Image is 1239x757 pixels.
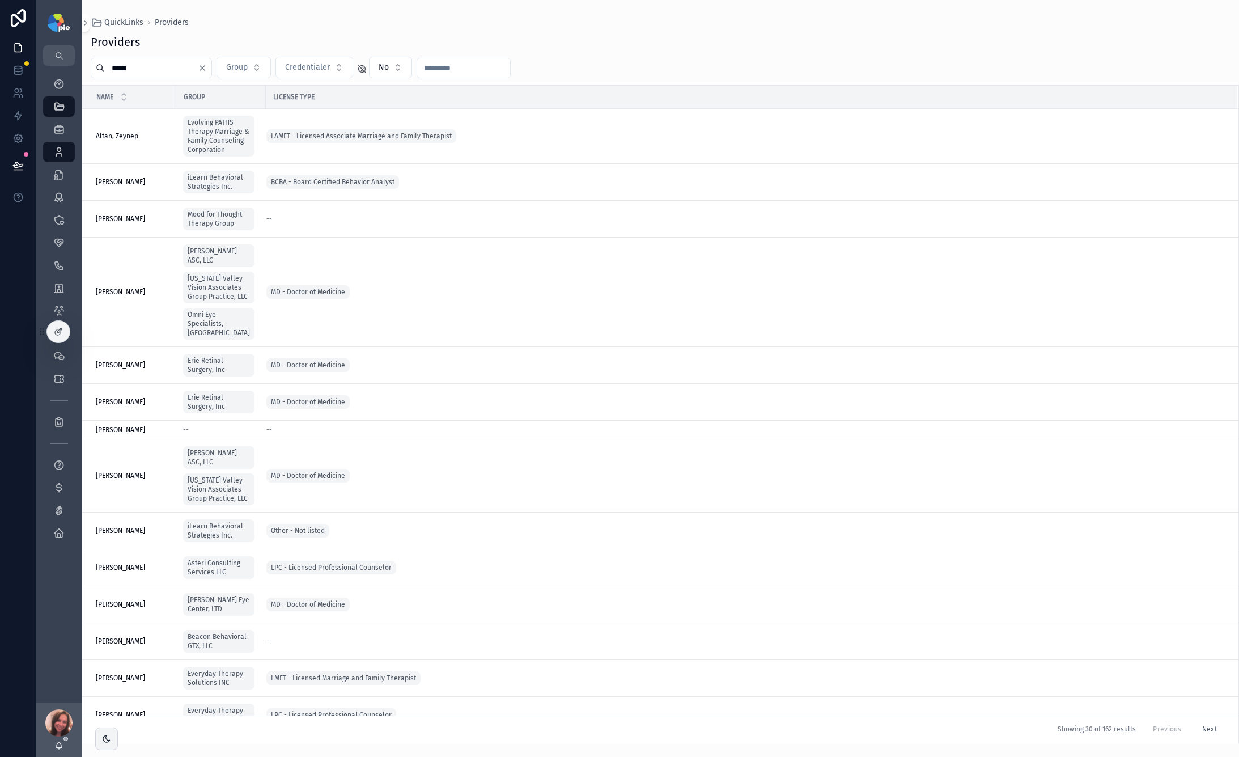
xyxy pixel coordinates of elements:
[183,116,254,157] a: Evolving PATHS Therapy Marriage & Family Counseling Corporation
[96,287,169,297] a: [PERSON_NAME]
[96,287,145,297] span: [PERSON_NAME]
[188,476,250,503] span: [US_STATE] Valley Vision Associates Group Practice, LLC
[96,674,145,683] span: [PERSON_NAME]
[48,14,70,32] img: App logo
[96,132,138,141] span: Altan, Zeynep
[266,129,456,143] a: LAMFT - Licensed Associate Marriage and Family Therapist
[266,425,272,434] span: --
[266,671,421,685] a: LMFT - Licensed Marriage and Family Therapist
[96,177,145,187] span: [PERSON_NAME]
[266,356,1224,374] a: MD - Doctor of Medicine
[96,92,113,102] span: Name
[271,287,345,297] span: MD - Doctor of Medicine
[96,711,145,720] span: [PERSON_NAME]
[188,393,250,411] span: Erie Retinal Surgery, Inc
[266,637,272,646] span: --
[183,208,254,230] a: Mood for Thought Therapy Group
[266,595,1224,614] a: MD - Doctor of Medicine
[96,397,169,407] a: [PERSON_NAME]
[96,674,169,683] a: [PERSON_NAME]
[266,559,1224,577] a: LPC - Licensed Professional Counselor
[226,62,248,73] span: Group
[183,168,259,196] a: iLearn Behavioral Strategies Inc.
[266,173,1224,191] a: BCBA - Board Certified Behavior Analyst
[183,242,259,342] a: [PERSON_NAME] ASC, LLC[US_STATE] Valley Vision Associates Group Practice, LLCOmni Eye Specialists...
[188,522,250,540] span: iLearn Behavioral Strategies Inc.
[198,64,211,73] button: Clear
[183,591,259,618] a: [PERSON_NAME] Eye Center, LTD
[271,563,392,572] span: LPC - Licensed Professional Counselor
[96,471,169,480] a: [PERSON_NAME]
[266,127,1224,145] a: LAMFT - Licensed Associate Marriage and Family Therapist
[183,425,189,434] span: --
[271,600,345,609] span: MD - Doctor of Medicine
[271,471,345,480] span: MD - Doctor of Medicine
[183,554,259,581] a: Asteri Consulting Services LLC
[183,473,254,505] a: [US_STATE] Valley Vision Associates Group Practice, LLC
[96,563,145,572] span: [PERSON_NAME]
[96,600,145,609] span: [PERSON_NAME]
[183,701,259,729] a: Everyday Therapy Solutions INC
[188,247,250,265] span: [PERSON_NAME] ASC, LLC
[96,526,169,535] a: [PERSON_NAME]
[183,704,254,726] a: Everyday Therapy Solutions INC
[188,210,250,228] span: Mood for Thought Therapy Group
[183,113,259,159] a: Evolving PATHS Therapy Marriage & Family Counseling Corporation
[266,467,1224,485] a: MD - Doctor of Medicine
[36,66,82,558] div: scrollable content
[188,310,250,337] span: Omni Eye Specialists, [GEOGRAPHIC_DATA]
[96,563,169,572] a: [PERSON_NAME]
[266,708,396,722] a: LPC - Licensed Professional Counselor
[188,559,250,577] span: Asteri Consulting Services LLC
[266,285,350,299] a: MD - Doctor of Medicine
[96,361,145,370] span: [PERSON_NAME]
[96,471,145,480] span: [PERSON_NAME]
[266,469,350,483] a: MD - Doctor of Medicine
[155,17,189,28] a: Providers
[271,361,345,370] span: MD - Doctor of Medicine
[188,274,250,301] span: [US_STATE] Valley Vision Associates Group Practice, LLC
[188,449,250,467] span: [PERSON_NAME] ASC, LLC
[96,214,169,223] a: [PERSON_NAME]
[266,561,396,574] a: LPC - Licensed Professional Counselor
[188,669,250,687] span: Everyday Therapy Solutions INC
[183,446,254,469] a: [PERSON_NAME] ASC, LLC
[217,57,271,78] button: Select Button
[183,244,254,267] a: [PERSON_NAME] ASC, LLC
[91,17,143,28] a: QuickLinks
[188,595,250,614] span: [PERSON_NAME] Eye Center, LTD
[266,395,350,409] a: MD - Doctor of Medicine
[183,272,254,303] a: [US_STATE] Valley Vision Associates Group Practice, LLC
[183,388,259,416] a: Erie Retinal Surgery, Inc
[183,667,254,690] a: Everyday Therapy Solutions INC
[183,628,259,655] a: Beacon Behavioral GTX, LLC
[266,283,1224,301] a: MD - Doctor of Medicine
[188,173,250,191] span: iLearn Behavioral Strategies Inc.
[183,171,254,193] a: iLearn Behavioral Strategies Inc.
[266,214,1224,223] a: --
[96,214,145,223] span: [PERSON_NAME]
[183,519,254,542] a: iLearn Behavioral Strategies Inc.
[96,425,145,434] span: [PERSON_NAME]
[188,118,250,154] span: Evolving PATHS Therapy Marriage & Family Counseling Corporation
[266,214,272,223] span: --
[1194,721,1225,738] button: Next
[188,632,250,650] span: Beacon Behavioral GTX, LLC
[184,92,205,102] span: Group
[96,526,145,535] span: [PERSON_NAME]
[1058,725,1136,734] span: Showing 30 of 162 results
[183,444,259,508] a: [PERSON_NAME] ASC, LLC[US_STATE] Valley Vision Associates Group Practice, LLC
[183,665,259,692] a: Everyday Therapy Solutions INC
[266,637,1224,646] a: --
[96,637,169,646] a: [PERSON_NAME]
[266,425,1224,434] a: --
[183,391,254,413] a: Erie Retinal Surgery, Inc
[266,669,1224,687] a: LMFT - Licensed Marriage and Family Therapist
[183,517,259,544] a: iLearn Behavioral Strategies Inc.
[266,524,329,538] a: Other - Not listed
[96,361,169,370] a: [PERSON_NAME]
[183,425,259,434] a: --
[266,598,350,611] a: MD - Doctor of Medicine
[183,205,259,232] a: Mood for Thought Therapy Group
